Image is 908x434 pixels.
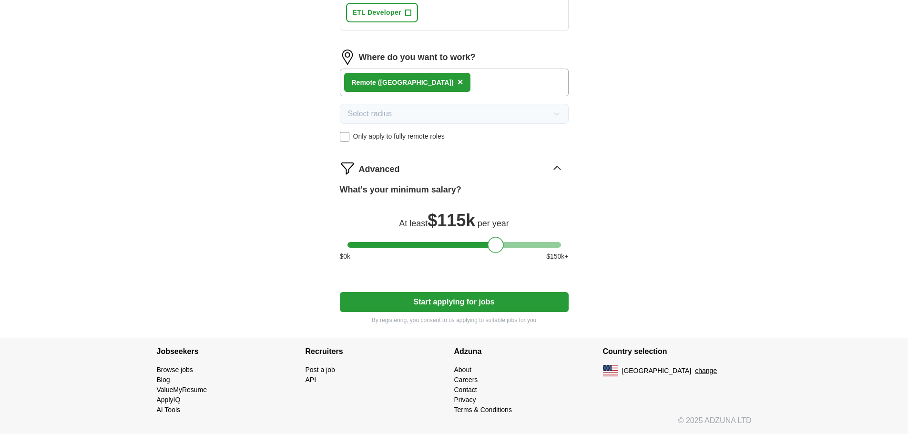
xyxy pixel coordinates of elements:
[340,316,569,324] p: By registering, you consent to us applying to suitable jobs for you
[149,415,759,434] div: © 2025 ADZUNA LTD
[340,161,355,176] img: filter
[157,366,193,373] a: Browse jobs
[346,3,418,22] button: ETL Developer
[454,396,476,404] a: Privacy
[340,292,569,312] button: Start applying for jobs
[157,406,181,414] a: AI Tools
[348,108,392,120] span: Select radius
[352,78,454,88] div: Remote ([GEOGRAPHIC_DATA])
[454,406,512,414] a: Terms & Conditions
[695,366,717,376] button: change
[603,338,752,365] h4: Country selection
[603,365,618,376] img: US flag
[454,366,472,373] a: About
[454,376,478,384] a: Careers
[622,366,692,376] span: [GEOGRAPHIC_DATA]
[478,219,509,228] span: per year
[157,376,170,384] a: Blog
[454,386,477,394] a: Contact
[157,396,181,404] a: ApplyIQ
[428,211,475,230] span: $ 115k
[458,75,463,90] button: ×
[359,163,400,176] span: Advanced
[340,50,355,65] img: location.png
[340,183,461,196] label: What's your minimum salary?
[353,8,401,18] span: ETL Developer
[157,386,207,394] a: ValueMyResume
[399,219,428,228] span: At least
[546,252,568,262] span: $ 150 k+
[340,104,569,124] button: Select radius
[340,252,351,262] span: $ 0 k
[306,376,316,384] a: API
[458,77,463,87] span: ×
[340,132,349,141] input: Only apply to fully remote roles
[359,51,476,64] label: Where do you want to work?
[306,366,335,373] a: Post a job
[353,131,445,141] span: Only apply to fully remote roles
